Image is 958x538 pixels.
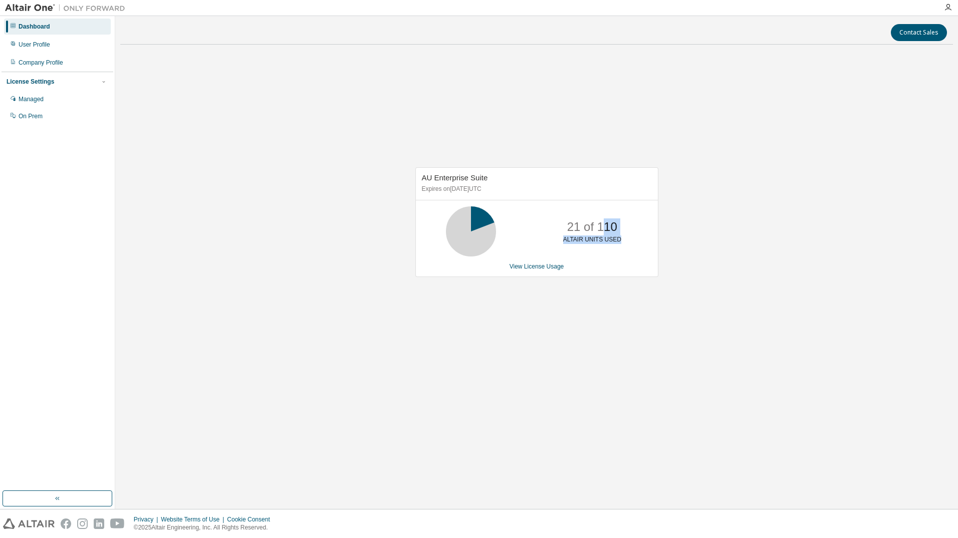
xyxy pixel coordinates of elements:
img: facebook.svg [61,518,71,529]
img: instagram.svg [77,518,88,529]
div: Privacy [134,515,161,523]
p: ALTAIR UNITS USED [563,235,621,244]
img: youtube.svg [110,518,125,529]
p: 21 of 110 [567,218,617,235]
div: Cookie Consent [227,515,276,523]
img: Altair One [5,3,130,13]
div: Dashboard [19,23,50,31]
div: User Profile [19,41,50,49]
span: AU Enterprise Suite [422,173,488,182]
div: Managed [19,95,44,103]
div: On Prem [19,112,43,120]
div: Website Terms of Use [161,515,227,523]
img: linkedin.svg [94,518,104,529]
div: Company Profile [19,59,63,67]
a: View License Usage [510,263,564,270]
button: Contact Sales [891,24,947,41]
p: © 2025 Altair Engineering, Inc. All Rights Reserved. [134,523,276,532]
div: License Settings [7,78,54,86]
p: Expires on [DATE] UTC [422,185,649,193]
img: altair_logo.svg [3,518,55,529]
